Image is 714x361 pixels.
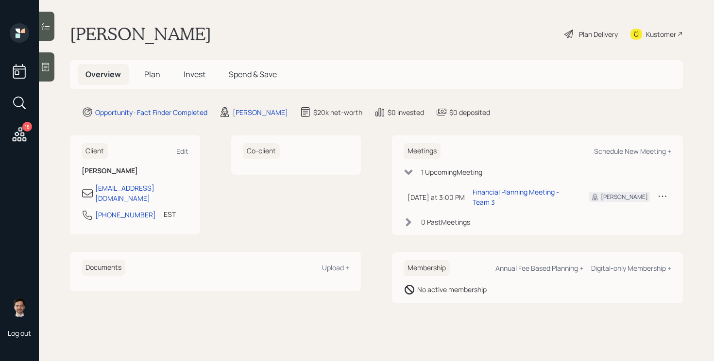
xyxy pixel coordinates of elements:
div: [PERSON_NAME] [601,193,648,201]
div: Digital-only Membership + [591,263,671,273]
div: Upload + [322,263,349,272]
div: 1 Upcoming Meeting [421,167,482,177]
div: Financial Planning Meeting - Team 3 [473,187,574,207]
span: Invest [184,69,205,80]
div: Annual Fee Based Planning + [495,263,583,273]
img: jonah-coleman-headshot.png [10,297,29,317]
div: Schedule New Meeting + [594,147,671,156]
h6: Client [82,143,108,159]
span: Overview [85,69,121,80]
div: 0 Past Meeting s [421,217,470,227]
span: Plan [144,69,160,80]
h6: Co-client [243,143,280,159]
div: [PERSON_NAME] [233,107,288,117]
div: 18 [22,122,32,131]
h1: [PERSON_NAME] [70,23,211,45]
div: $0 deposited [449,107,490,117]
div: [EMAIL_ADDRESS][DOMAIN_NAME] [95,183,188,203]
span: Spend & Save [229,69,277,80]
div: Log out [8,328,31,338]
div: No active membership [417,284,487,295]
div: [PHONE_NUMBER] [95,210,156,220]
div: Opportunity · Fact Finder Completed [95,107,207,117]
div: EST [164,209,176,219]
div: Edit [176,147,188,156]
h6: Membership [404,260,450,276]
h6: Meetings [404,143,441,159]
h6: Documents [82,260,125,276]
div: Plan Delivery [579,29,618,39]
h6: [PERSON_NAME] [82,167,188,175]
div: [DATE] at 3:00 PM [408,192,465,202]
div: $20k net-worth [313,107,362,117]
div: Kustomer [646,29,676,39]
div: $0 invested [388,107,424,117]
